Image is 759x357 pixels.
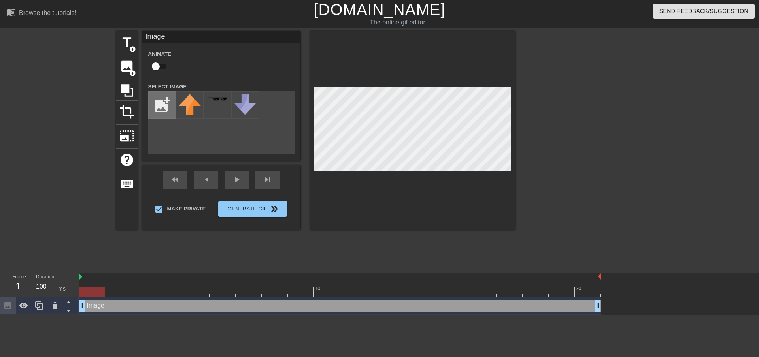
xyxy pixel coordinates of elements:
[58,285,66,293] div: ms
[129,70,136,77] span: add_circle
[129,46,136,53] span: add_circle
[12,279,24,293] div: 1
[232,175,242,184] span: play_arrow
[257,18,538,27] div: The online gif editor
[179,94,201,115] img: upvote.png
[313,1,445,18] a: [DOMAIN_NAME]
[170,175,180,184] span: fast_rewind
[6,8,16,17] span: menu_book
[218,201,287,217] button: Generate Gif
[263,175,272,184] span: skip_next
[594,302,602,310] span: drag_handle
[119,35,134,50] span: title
[201,175,211,184] span: skip_previous
[206,97,228,101] img: deal-with-it.png
[270,204,279,214] span: double_arrow
[234,94,256,115] img: downvote.png
[167,205,206,213] span: Make Private
[653,4,755,19] button: Send Feedback/Suggestion
[221,204,283,214] span: Generate Gif
[36,275,54,280] label: Duration
[119,177,134,192] span: keyboard
[148,83,187,91] label: Select Image
[6,8,76,20] a: Browse the tutorials!
[119,152,134,167] span: help
[119,104,134,119] span: crop
[142,31,300,43] div: Image
[19,9,76,16] div: Browse the tutorials!
[315,285,322,293] div: 10
[119,59,134,74] span: image
[78,302,86,310] span: drag_handle
[148,50,171,58] label: Animate
[119,128,134,143] span: photo_size_select_large
[598,273,601,280] img: bound-end.png
[576,285,583,293] div: 20
[659,6,748,16] span: Send Feedback/Suggestion
[6,273,30,296] div: Frame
